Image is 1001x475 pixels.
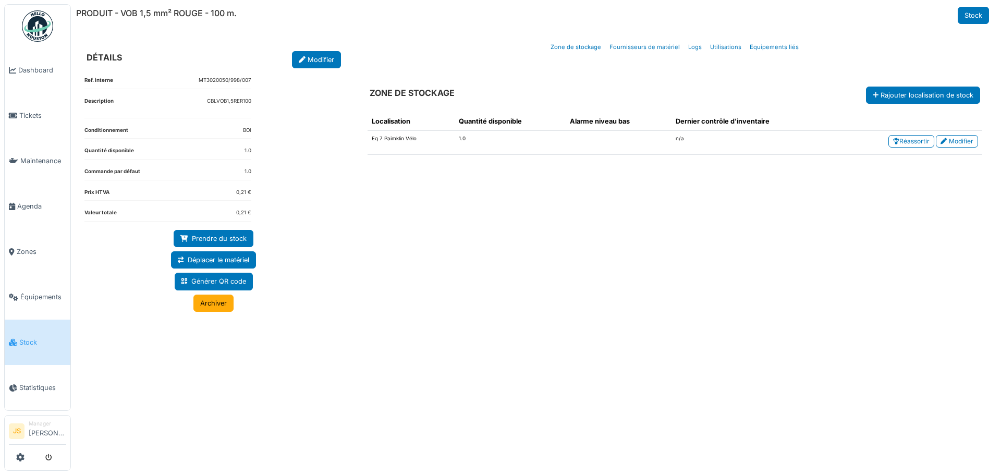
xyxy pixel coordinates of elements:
[243,127,251,135] dd: BOI
[9,420,66,445] a: JS Manager[PERSON_NAME]
[87,53,122,63] h6: DÉTAILS
[20,292,66,302] span: Équipements
[566,112,672,131] th: Alarme niveau bas
[19,111,66,120] span: Tickets
[84,189,109,201] dt: Prix HTVA
[20,156,66,166] span: Maintenance
[292,51,341,68] a: Modifier
[84,77,113,89] dt: Ref. interne
[17,247,66,257] span: Zones
[684,35,706,59] a: Logs
[245,168,251,176] dd: 1.0
[199,77,251,84] dd: MT3020050/998/007
[368,112,455,131] th: Localisation
[546,35,605,59] a: Zone de stockage
[5,320,70,365] a: Stock
[672,112,830,131] th: Dernier contrôle d'inventaire
[455,112,566,131] th: Quantité disponible
[706,35,746,59] a: Utilisations
[455,131,566,155] td: 1.0
[5,229,70,274] a: Zones
[19,383,66,393] span: Statistiques
[746,35,803,59] a: Equipements liés
[5,365,70,410] a: Statistiques
[29,420,66,428] div: Manager
[958,7,989,24] a: Stock
[370,88,455,98] h6: ZONE DE STOCKAGE
[9,423,25,439] li: JS
[207,98,251,105] p: CBLVOB1,5RER100
[193,295,234,312] a: Archiver
[84,98,114,118] dt: Description
[76,8,237,18] h6: PRODUIT - VOB 1,5 mm² ROUGE - 100 m.
[22,10,53,42] img: Badge_color-CXgf-gQk.svg
[5,47,70,93] a: Dashboard
[18,65,66,75] span: Dashboard
[5,184,70,229] a: Agenda
[84,147,134,159] dt: Quantité disponible
[5,138,70,184] a: Maintenance
[936,135,978,148] a: Modifier
[171,251,256,269] a: Déplacer le matériel
[17,201,66,211] span: Agenda
[174,230,253,247] a: Prendre du stock
[236,189,251,197] dd: 0,21 €
[19,337,66,347] span: Stock
[29,420,66,442] li: [PERSON_NAME]
[5,274,70,320] a: Équipements
[888,135,934,148] a: Réassortir
[5,93,70,138] a: Tickets
[84,127,128,139] dt: Conditionnement
[866,87,980,104] button: Rajouter localisation de stock
[236,209,251,217] dd: 0,21 €
[84,209,117,221] dt: Valeur totale
[368,131,455,155] td: Eq 7 Paimklin Vélo
[175,273,253,290] a: Générer QR code
[245,147,251,155] dd: 1.0
[605,35,684,59] a: Fournisseurs de matériel
[84,168,140,180] dt: Commande par défaut
[672,131,830,155] td: n/a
